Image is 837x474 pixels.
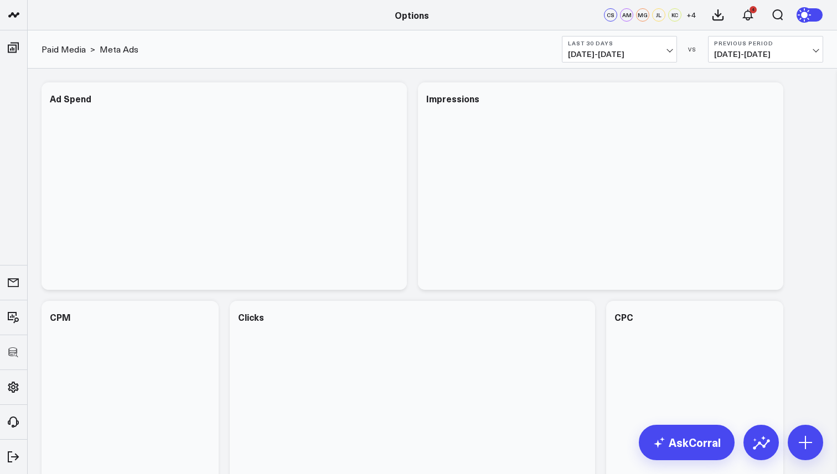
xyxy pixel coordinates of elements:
[238,311,264,323] div: Clicks
[714,50,817,59] span: [DATE] - [DATE]
[636,8,649,22] div: MG
[614,311,633,323] div: CPC
[42,43,95,55] div: >
[652,8,665,22] div: JL
[684,8,697,22] button: +4
[50,311,71,323] div: CPM
[50,92,91,105] div: Ad Spend
[668,8,681,22] div: KC
[562,36,677,62] button: Last 30 Days[DATE]-[DATE]
[568,50,671,59] span: [DATE] - [DATE]
[395,9,429,21] a: Options
[100,43,138,55] a: Meta Ads
[750,6,757,13] div: 4
[620,8,633,22] div: AM
[708,36,823,62] button: Previous Period[DATE]-[DATE]
[714,40,817,46] b: Previous Period
[42,43,86,55] a: Paid Media
[639,425,735,460] a: AskCorral
[683,46,702,53] div: VS
[568,40,671,46] b: Last 30 Days
[686,11,696,19] span: + 4
[426,92,479,105] div: Impressions
[604,8,617,22] div: CS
